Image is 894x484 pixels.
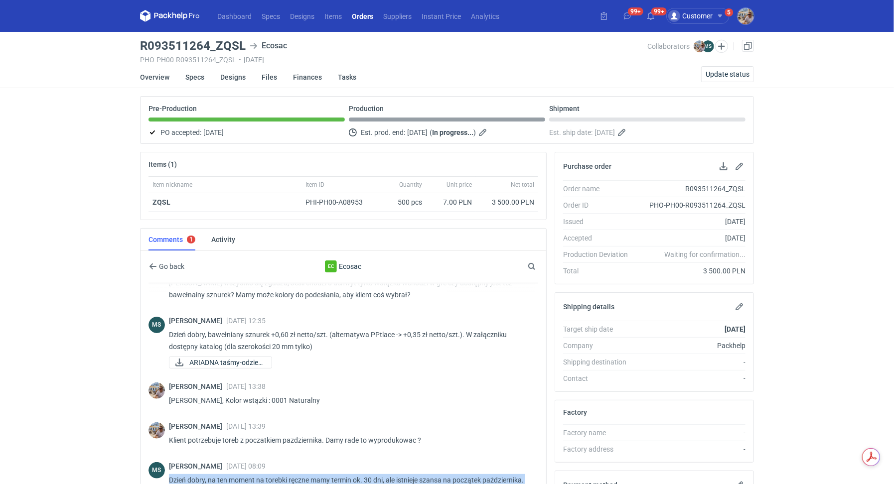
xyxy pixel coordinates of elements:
[706,71,749,78] span: Update status
[643,8,659,24] button: 99+
[149,317,165,333] div: Michał Sokołowski
[293,66,322,88] a: Finances
[325,260,337,272] figcaption: Ec
[728,9,731,16] div: 5
[169,422,226,430] span: [PERSON_NAME]
[563,428,636,438] div: Factory name
[140,10,200,22] svg: Packhelp Pro
[466,10,504,22] a: Analytics
[666,8,738,24] button: Customer5
[262,260,425,272] div: Ecosac
[668,10,713,22] div: Customer
[636,444,745,454] div: -
[647,42,690,50] span: Collaborators
[149,229,195,250] a: Comments1
[376,193,426,212] div: 500 pcs
[226,422,266,430] span: [DATE] 13:39
[149,126,345,138] div: PO accepted:
[694,40,706,52] img: Michał Palasek
[220,66,246,88] a: Designs
[636,266,745,276] div: 3 500.00 PLN
[563,357,636,367] div: Shipping destination
[526,260,558,272] input: Search
[152,198,170,206] a: ZQSL
[430,197,472,207] div: 7.00 PLN
[563,217,636,227] div: Issued
[239,56,241,64] span: •
[169,394,530,406] p: [PERSON_NAME], Kolor wstązki : 0001 Naturalny
[636,428,745,438] div: -
[734,160,745,172] button: Edit purchase order
[169,317,226,325] span: [PERSON_NAME]
[169,277,530,301] p: [PERSON_NAME] wszystko się zgadza, Jeśli chodzi o uchwyt tylko wstążka wchodzi w gre czy dostępny...
[664,249,745,259] em: Waiting for confirmation...
[149,462,165,479] div: Michał Sokołowski
[636,373,745,383] div: -
[511,181,534,189] span: Net total
[738,8,754,24] button: Michał Palasek
[563,444,636,454] div: Factory address
[189,357,264,368] span: ARIADNA taśmy-odzież...
[480,197,534,207] div: 3 500.00 PLN
[725,325,745,333] strong: [DATE]
[149,462,165,479] figcaption: MS
[473,128,476,136] em: )
[203,126,224,138] span: [DATE]
[319,10,347,22] a: Items
[399,181,422,189] span: Quantity
[285,10,319,22] a: Designs
[169,434,530,446] p: Klient potrzebuje toreb z poczatkiem pazdziernika. Damy rade to wyprodukowac ?
[169,462,226,470] span: [PERSON_NAME]
[636,233,745,243] div: [DATE]
[563,266,636,276] div: Total
[742,40,754,52] a: Duplicate
[563,408,587,416] h2: Factory
[563,233,636,243] div: Accepted
[715,40,728,53] button: Edit collaborators
[702,40,714,52] figcaption: MS
[347,10,378,22] a: Orders
[619,8,635,24] button: 99+
[636,341,745,351] div: Packhelp
[432,128,473,136] strong: In progress...
[211,229,235,250] a: Activity
[447,181,472,189] span: Unit price
[563,303,614,311] h2: Shipping details
[189,236,193,243] div: 1
[718,160,730,172] button: Download PO
[563,341,636,351] div: Company
[636,200,745,210] div: PHO-PH00-R093511264_ZQSL
[226,317,266,325] span: [DATE] 12:35
[149,260,185,272] button: Go back
[226,462,266,470] span: [DATE] 08:09
[617,126,629,138] button: Edit estimated shipping date
[563,184,636,194] div: Order name
[140,66,169,88] a: Overview
[212,10,257,22] a: Dashboard
[378,10,417,22] a: Suppliers
[169,357,272,368] a: ARIADNA taśmy-odzież...
[595,126,615,138] span: [DATE]
[149,382,165,399] img: Michał Palasek
[636,217,745,227] div: [DATE]
[430,128,432,136] em: (
[407,126,428,138] span: [DATE]
[349,126,545,138] div: Est. prod. end:
[152,181,192,189] span: Item nickname
[140,40,246,52] h3: R093511264_ZQSL
[549,105,580,113] p: Shipment
[563,162,611,170] h2: Purchase order
[305,197,372,207] div: PHI-PH00-A08953
[149,422,165,439] div: Michał Palasek
[636,184,745,194] div: R093511264_ZQSL
[157,263,184,270] span: Go back
[563,324,636,334] div: Target ship date
[257,10,285,22] a: Specs
[349,105,384,113] p: Production
[149,317,165,333] figcaption: MS
[636,357,745,367] div: -
[140,56,647,64] div: PHO-PH00-R093511264_ZQSL [DATE]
